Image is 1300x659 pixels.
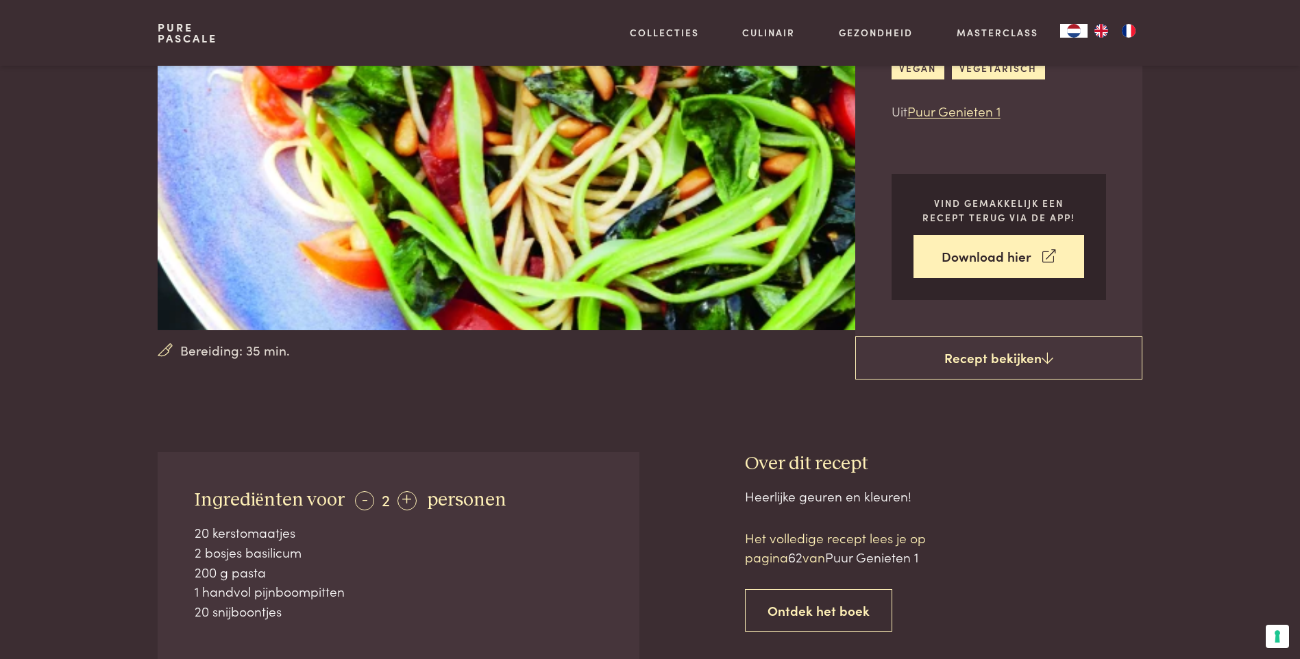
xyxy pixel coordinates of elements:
[195,543,603,562] div: 2 bosjes basilicum
[913,196,1084,224] p: Vind gemakkelijk een recept terug via de app!
[195,562,603,582] div: 200 g pasta
[195,490,345,510] span: Ingrediënten voor
[907,101,1001,120] a: Puur Genieten 1
[952,57,1045,79] a: vegetarisch
[1060,24,1088,38] a: NL
[397,491,417,510] div: +
[892,57,944,79] a: vegan
[745,486,1142,506] div: Heerlijke geuren en kleuren!
[180,340,290,360] span: Bereiding: 35 min.
[158,22,217,44] a: PurePascale
[1060,24,1142,38] aside: Language selected: Nederlands
[1088,24,1115,38] a: EN
[957,25,1038,40] a: Masterclass
[1088,24,1142,38] ul: Language list
[195,601,603,621] div: 20 snijboontjes
[892,101,1106,121] p: Uit
[427,490,506,510] span: personen
[745,528,978,567] p: Het volledige recept lees je op pagina van
[839,25,913,40] a: Gezondheid
[195,523,603,543] div: 20 kerstomaatjes
[1115,24,1142,38] a: FR
[825,547,918,566] span: Puur Genieten 1
[355,491,374,510] div: -
[382,488,390,510] span: 2
[788,547,802,566] span: 62
[745,452,1142,476] h3: Over dit recept
[745,589,892,632] a: Ontdek het boek
[913,235,1084,278] a: Download hier
[1266,625,1289,648] button: Uw voorkeuren voor toestemming voor trackingtechnologieën
[742,25,795,40] a: Culinair
[630,25,699,40] a: Collecties
[855,336,1142,380] a: Recept bekijken
[195,582,603,601] div: 1 handvol pijnboompitten
[1060,24,1088,38] div: Language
